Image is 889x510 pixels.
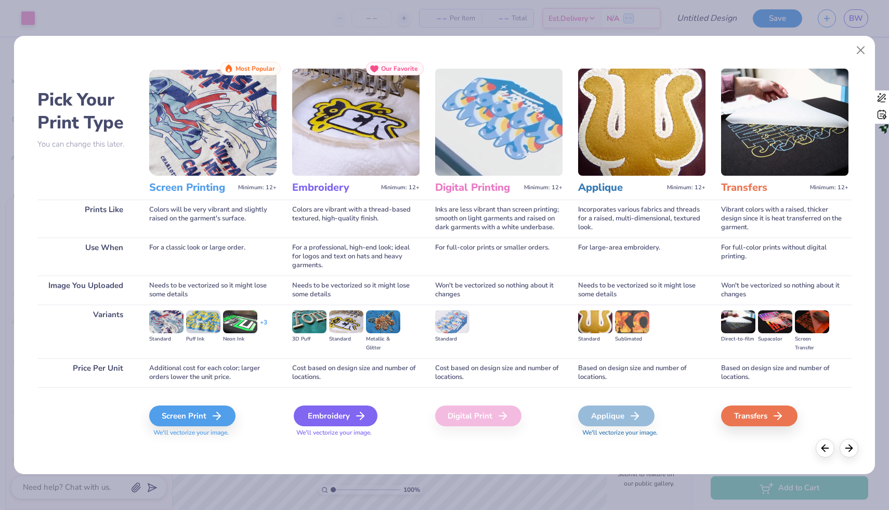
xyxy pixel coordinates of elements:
img: Embroidery [292,69,420,176]
div: Colors will be very vibrant and slightly raised on the garment's surface. [149,200,277,238]
div: Cost based on design size and number of locations. [292,358,420,387]
div: Neon Ink [223,335,257,344]
div: Direct-to-film [721,335,755,344]
div: Sublimated [615,335,649,344]
span: Most Popular [236,65,275,72]
div: Prints Like [37,200,134,238]
div: Screen Print [149,406,236,426]
span: Our Favorite [381,65,418,72]
div: Standard [578,335,612,344]
img: Sublimated [615,310,649,333]
div: For a classic look or large order. [149,238,277,276]
button: Close [851,41,871,60]
div: For full-color prints or smaller orders. [435,238,563,276]
h2: Pick Your Print Type [37,88,134,134]
div: Digital Print [435,406,521,426]
div: Screen Transfer [795,335,829,352]
div: Standard [149,335,184,344]
span: We'll vectorize your image. [578,428,705,437]
div: For large-area embroidery. [578,238,705,276]
h3: Applique [578,181,663,194]
img: Screen Printing [149,69,277,176]
img: Standard [149,310,184,333]
img: Neon Ink [223,310,257,333]
div: For a professional, high-end look; ideal for logos and text on hats and heavy garments. [292,238,420,276]
div: Metallic & Glitter [366,335,400,352]
span: Minimum: 12+ [667,184,705,191]
div: Applique [578,406,655,426]
div: Transfers [721,406,798,426]
div: Use When [37,238,134,276]
div: Embroidery [294,406,377,426]
div: 3D Puff [292,335,326,344]
img: Digital Printing [435,69,563,176]
div: Incorporates various fabrics and threads for a raised, multi-dimensional, textured look. [578,200,705,238]
div: Supacolor [758,335,792,344]
img: Puff Ink [186,310,220,333]
h3: Digital Printing [435,181,520,194]
div: Image You Uploaded [37,276,134,305]
img: Transfers [721,69,848,176]
span: We'll vectorize your image. [149,428,277,437]
h3: Screen Printing [149,181,234,194]
span: Minimum: 12+ [524,184,563,191]
span: Minimum: 12+ [810,184,848,191]
div: Needs to be vectorized so it might lose some details [149,276,277,305]
div: Variants [37,305,134,358]
div: + 3 [260,318,267,336]
span: We'll vectorize your image. [292,428,420,437]
img: Standard [435,310,469,333]
div: Additional cost for each color; larger orders lower the unit price. [149,358,277,387]
img: Standard [578,310,612,333]
p: You can change this later. [37,140,134,149]
img: Supacolor [758,310,792,333]
span: Minimum: 12+ [238,184,277,191]
div: Cost based on design size and number of locations. [435,358,563,387]
img: Standard [329,310,363,333]
img: Screen Transfer [795,310,829,333]
div: Colors are vibrant with a thread-based textured, high-quality finish. [292,200,420,238]
div: Vibrant colors with a raised, thicker design since it is heat transferred on the garment. [721,200,848,238]
h3: Embroidery [292,181,377,194]
div: Won't be vectorized so nothing about it changes [435,276,563,305]
div: Won't be vectorized so nothing about it changes [721,276,848,305]
div: Needs to be vectorized so it might lose some details [578,276,705,305]
img: Metallic & Glitter [366,310,400,333]
div: Based on design size and number of locations. [721,358,848,387]
div: Needs to be vectorized so it might lose some details [292,276,420,305]
div: For full-color prints without digital printing. [721,238,848,276]
span: Minimum: 12+ [381,184,420,191]
div: Price Per Unit [37,358,134,387]
div: Standard [435,335,469,344]
div: Based on design size and number of locations. [578,358,705,387]
img: Applique [578,69,705,176]
img: 3D Puff [292,310,326,333]
img: Direct-to-film [721,310,755,333]
div: Inks are less vibrant than screen printing; smooth on light garments and raised on dark garments ... [435,200,563,238]
div: Standard [329,335,363,344]
h3: Transfers [721,181,806,194]
div: Puff Ink [186,335,220,344]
